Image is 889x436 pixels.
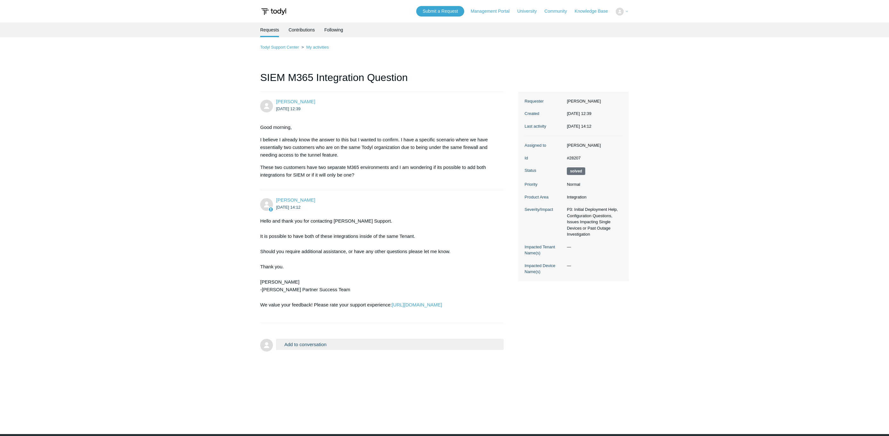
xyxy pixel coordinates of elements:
p: Good morning, [260,124,497,131]
time: 2025-09-18T14:12:44Z [276,205,301,210]
dd: Normal [564,181,622,188]
dt: Requester [525,98,564,104]
span: This request has been solved [567,167,585,175]
a: [PERSON_NAME] [276,99,315,104]
p: I believe I already know the answer to this but I wanted to confirm. I have a specific scenario w... [260,136,497,159]
dt: Impacted Tenant Name(s) [525,244,564,256]
a: Following [324,23,343,37]
span: Jacob Bejarano [276,99,315,104]
li: Requests [260,23,279,37]
dd: #28207 [564,155,622,161]
dt: Last activity [525,123,564,130]
a: Community [545,8,573,15]
dt: Created [525,111,564,117]
dd: [PERSON_NAME] [564,98,622,104]
time: 2025-09-18T12:39:47Z [276,106,301,111]
p: These two customers have two separate M365 environments and I am wondering if its possible to add... [260,164,497,179]
dd: [PERSON_NAME] [564,142,622,149]
time: 2025-09-18T14:12:44+00:00 [567,124,591,129]
a: University [517,8,543,15]
dd: — [564,244,622,250]
time: 2025-09-18T12:39:47+00:00 [567,111,591,116]
dt: Priority [525,181,564,188]
dd: P3: Initial Deployment Help, Configuration Questions, Issues Impacting Single Devices or Past Out... [564,206,622,238]
a: [URL][DOMAIN_NAME] [392,302,442,307]
img: Todyl Support Center Help Center home page [260,6,287,17]
li: My activities [300,45,329,50]
a: Knowledge Base [575,8,614,15]
a: My activities [306,45,329,50]
dt: Status [525,167,564,174]
a: Contributions [288,23,315,37]
dt: Id [525,155,564,161]
button: Add to conversation [276,339,504,350]
div: Hello and thank you for contacting [PERSON_NAME] Support. It is possible to have both of these in... [260,217,497,316]
a: Management Portal [471,8,516,15]
h1: SIEM M365 Integration Question [260,70,504,92]
dd: — [564,263,622,269]
dd: Integration [564,194,622,200]
a: Submit a Request [416,6,464,17]
dt: Product Area [525,194,564,200]
dt: Assigned to [525,142,564,149]
dt: Severity/Impact [525,206,564,213]
a: Todyl Support Center [260,45,299,50]
dt: Impacted Device Name(s) [525,263,564,275]
span: Kris Haire [276,197,315,203]
a: [PERSON_NAME] [276,197,315,203]
li: Todyl Support Center [260,45,300,50]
